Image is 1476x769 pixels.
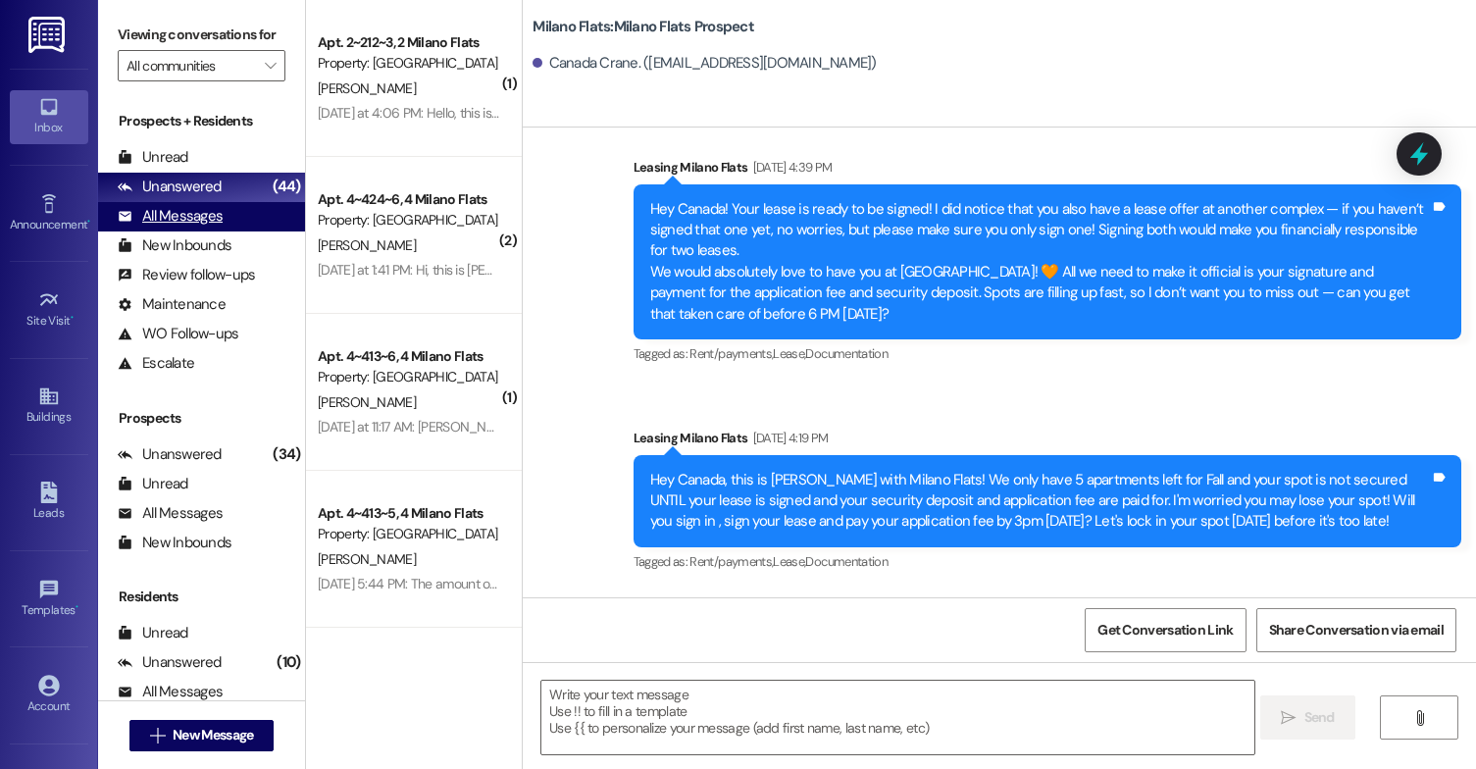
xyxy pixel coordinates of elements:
[10,573,88,626] a: Templates •
[10,283,88,336] a: Site Visit •
[748,428,829,448] div: [DATE] 4:19 PM
[1412,710,1427,726] i: 
[1085,608,1246,652] button: Get Conversation Link
[268,172,305,202] div: (44)
[318,550,416,568] span: [PERSON_NAME]
[10,669,88,722] a: Account
[689,553,773,570] span: Rent/payments ,
[318,524,499,544] div: Property: [GEOGRAPHIC_DATA] Flats
[1260,695,1355,740] button: Send
[118,235,231,256] div: New Inbounds
[10,90,88,143] a: Inbox
[773,345,805,362] span: Lease ,
[98,587,305,607] div: Residents
[98,111,305,131] div: Prospects + Residents
[118,503,223,524] div: All Messages
[118,177,222,197] div: Unanswered
[265,58,276,74] i: 
[10,380,88,433] a: Buildings
[634,339,1461,368] div: Tagged as:
[118,652,222,673] div: Unanswered
[318,503,499,524] div: Apt. 4~413~5, 4 Milano Flats
[805,345,888,362] span: Documentation
[118,294,226,315] div: Maintenance
[318,418,676,436] div: [DATE] at 11:17 AM: [PERSON_NAME] [STREET_ADDRESS] Apt 107
[118,265,255,285] div: Review follow-ups
[118,20,285,50] label: Viewing conversations for
[118,623,188,643] div: Unread
[87,215,90,229] span: •
[118,353,194,374] div: Escalate
[118,444,222,465] div: Unanswered
[318,346,499,367] div: Apt. 4~413~6, 4 Milano Flats
[1304,707,1335,728] span: Send
[318,575,669,592] div: [DATE] 5:44 PM: The amount of litter on the parking lot is crazy
[1256,608,1456,652] button: Share Conversation via email
[650,199,1430,326] div: Hey Canada! Your lease is ready to be signed! I did notice that you also have a lease offer at an...
[533,17,754,37] b: Milano Flats: Milano Flats Prospect
[748,157,833,178] div: [DATE] 4:39 PM
[533,53,876,74] div: Canada Crane. ([EMAIL_ADDRESS][DOMAIN_NAME])
[318,393,416,411] span: [PERSON_NAME]
[118,474,188,494] div: Unread
[173,725,253,745] span: New Message
[150,728,165,743] i: 
[1097,620,1233,641] span: Get Conversation Link
[268,439,305,470] div: (34)
[129,720,275,751] button: New Message
[318,53,499,74] div: Property: [GEOGRAPHIC_DATA] Flats
[318,32,499,53] div: Apt. 2~212~3, 2 Milano Flats
[805,553,888,570] span: Documentation
[76,600,78,614] span: •
[634,157,1461,184] div: Leasing Milano Flats
[118,533,231,553] div: New Inbounds
[318,189,499,210] div: Apt. 4~424~6, 4 Milano Flats
[1281,710,1296,726] i: 
[71,311,74,325] span: •
[1269,620,1444,641] span: Share Conversation via email
[773,553,805,570] span: Lease ,
[318,236,416,254] span: [PERSON_NAME]
[118,147,188,168] div: Unread
[10,476,88,529] a: Leads
[118,206,223,227] div: All Messages
[650,470,1430,533] div: Hey Canada, this is [PERSON_NAME] with Milano Flats! We only have 5 apartments left for Fall and ...
[118,324,238,344] div: WO Follow-ups
[318,210,499,231] div: Property: [GEOGRAPHIC_DATA] Flats
[634,428,1461,455] div: Leasing Milano Flats
[127,50,254,81] input: All communities
[98,408,305,429] div: Prospects
[634,547,1461,576] div: Tagged as:
[272,647,305,678] div: (10)
[689,345,773,362] span: Rent/payments ,
[318,367,499,387] div: Property: [GEOGRAPHIC_DATA] Flats
[318,79,416,97] span: [PERSON_NAME]
[28,17,69,53] img: ResiDesk Logo
[118,682,223,702] div: All Messages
